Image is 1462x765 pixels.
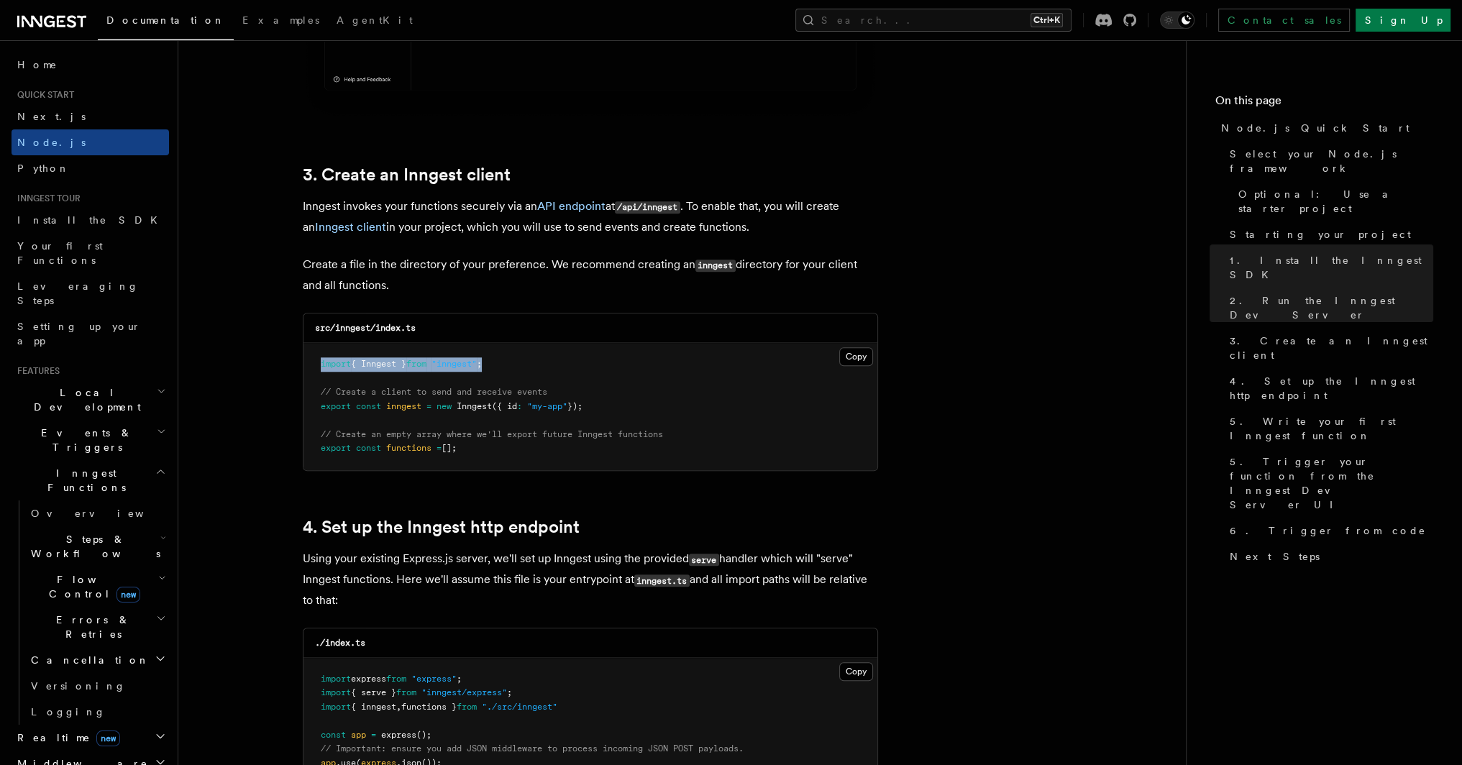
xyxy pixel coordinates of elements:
[1230,293,1433,322] span: 2. Run the Inngest Dev Server
[106,14,225,26] span: Documentation
[328,4,421,39] a: AgentKit
[351,674,386,684] span: express
[1224,368,1433,408] a: 4. Set up the Inngest http endpoint
[12,129,169,155] a: Node.js
[12,380,169,420] button: Local Development
[351,730,366,740] span: app
[321,730,346,740] span: const
[615,201,680,214] code: /api/inngest
[477,359,482,369] span: ;
[12,313,169,354] a: Setting up your app
[25,607,169,647] button: Errors & Retries
[386,401,421,411] span: inngest
[437,443,442,453] span: =
[321,387,547,397] span: // Create a client to send and receive events
[482,702,557,712] span: "./src/inngest"
[321,687,351,697] span: import
[689,554,719,566] code: serve
[537,199,606,213] a: API endpoint
[386,674,406,684] span: from
[12,385,157,414] span: Local Development
[839,347,873,366] button: Copy
[1230,227,1411,242] span: Starting your project
[12,460,169,500] button: Inngest Functions
[315,220,386,234] a: Inngest client
[351,359,406,369] span: { Inngest }
[1230,414,1433,443] span: 5. Write your first Inngest function
[356,443,381,453] span: const
[17,111,86,122] span: Next.js
[421,687,507,697] span: "inngest/express"
[12,273,169,313] a: Leveraging Steps
[442,443,457,453] span: [];
[25,613,156,641] span: Errors & Retries
[356,401,381,411] span: const
[1031,13,1063,27] kbd: Ctrl+K
[381,730,416,740] span: express
[1218,9,1350,32] a: Contact sales
[17,240,103,266] span: Your first Functions
[321,429,663,439] span: // Create an empty array where we'll export future Inngest functions
[321,401,351,411] span: export
[396,687,416,697] span: from
[1224,408,1433,449] a: 5. Write your first Inngest function
[437,401,452,411] span: new
[431,359,477,369] span: "inngest"
[12,725,169,751] button: Realtimenew
[303,196,878,237] p: Inngest invokes your functions securely via an at . To enable that, you will create an in your pr...
[1230,454,1433,512] span: 5. Trigger your function from the Inngest Dev Server UI
[303,255,878,296] p: Create a file in the directory of your preference. We recommend creating an directory for your cl...
[25,572,158,601] span: Flow Control
[1224,288,1433,328] a: 2. Run the Inngest Dev Server
[25,567,169,607] button: Flow Controlnew
[371,730,376,740] span: =
[25,653,150,667] span: Cancellation
[1160,12,1194,29] button: Toggle dark mode
[17,58,58,72] span: Home
[12,104,169,129] a: Next.js
[426,401,431,411] span: =
[1230,253,1433,282] span: 1. Install the Inngest SDK
[321,674,351,684] span: import
[492,401,517,411] span: ({ id
[351,687,396,697] span: { serve }
[795,9,1072,32] button: Search...Ctrl+K
[315,323,416,333] code: src/inngest/index.ts
[839,662,873,681] button: Copy
[234,4,328,39] a: Examples
[17,162,70,174] span: Python
[457,401,492,411] span: Inngest
[17,280,139,306] span: Leveraging Steps
[98,4,234,40] a: Documentation
[1224,328,1433,368] a: 3. Create an Inngest client
[517,401,522,411] span: :
[12,207,169,233] a: Install the SDK
[386,443,431,453] span: functions
[1215,92,1433,115] h4: On this page
[303,165,511,185] a: 3. Create an Inngest client
[303,549,878,610] p: Using your existing Express.js server, we'll set up Inngest using the provided handler which will...
[1224,221,1433,247] a: Starting your project
[1230,334,1433,362] span: 3. Create an Inngest client
[315,638,365,648] code: ./index.ts
[321,443,351,453] span: export
[321,359,351,369] span: import
[96,730,120,746] span: new
[31,508,179,519] span: Overview
[1230,523,1426,538] span: 6. Trigger from code
[31,680,126,692] span: Versioning
[695,260,736,272] code: inngest
[457,674,462,684] span: ;
[1230,147,1433,175] span: Select your Node.js framework
[17,137,86,148] span: Node.js
[1224,544,1433,569] a: Next Steps
[1238,187,1433,216] span: Optional: Use a starter project
[1224,449,1433,518] a: 5. Trigger your function from the Inngest Dev Server UI
[12,193,81,204] span: Inngest tour
[1230,549,1320,564] span: Next Steps
[396,702,401,712] span: ,
[242,14,319,26] span: Examples
[25,532,160,561] span: Steps & Workflows
[25,673,169,699] a: Versioning
[406,359,426,369] span: from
